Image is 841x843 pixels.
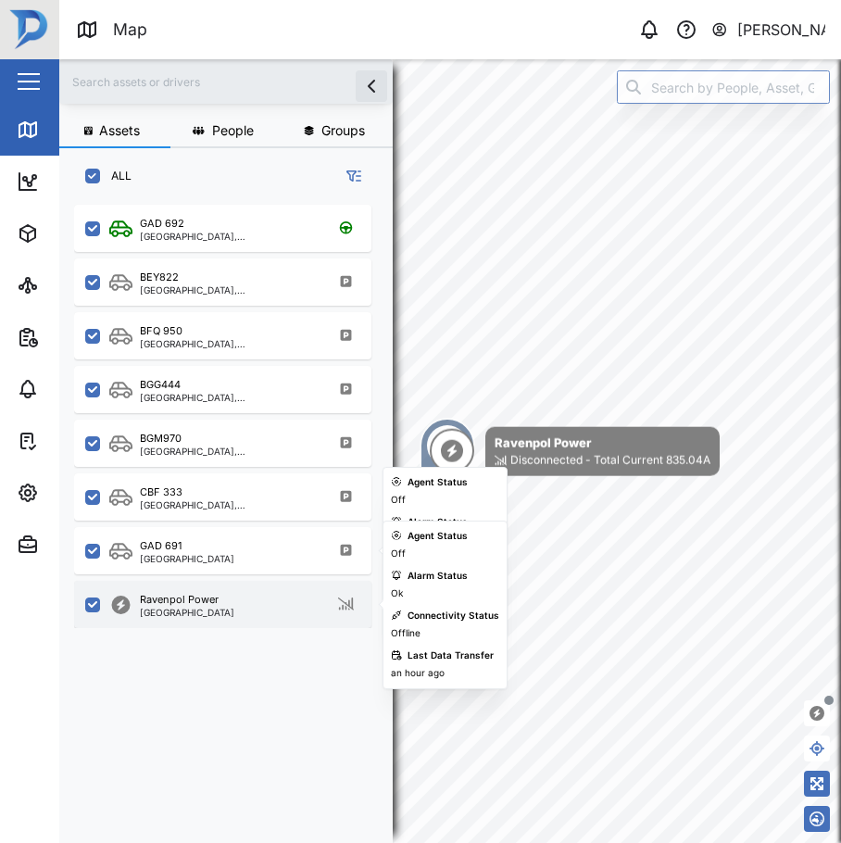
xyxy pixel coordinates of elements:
[140,608,234,617] div: [GEOGRAPHIC_DATA]
[140,323,182,339] div: BFQ 950
[391,666,445,681] div: an hour ago
[48,223,106,244] div: Assets
[48,327,111,347] div: Reports
[140,554,234,563] div: [GEOGRAPHIC_DATA]
[617,70,830,104] input: Search by People, Asset, Geozone or Place
[100,169,132,183] label: ALL
[710,17,826,43] button: [PERSON_NAME]
[140,232,317,241] div: [GEOGRAPHIC_DATA], [GEOGRAPHIC_DATA]
[737,19,826,42] div: [PERSON_NAME]
[140,270,179,285] div: BEY822
[140,431,182,447] div: BGM970
[70,68,382,95] input: Search assets or drivers
[48,120,90,140] div: Map
[140,285,317,295] div: [GEOGRAPHIC_DATA], [GEOGRAPHIC_DATA]
[408,529,468,544] div: Agent Status
[48,275,93,296] div: Sites
[212,124,254,137] span: People
[140,484,182,500] div: CBF 333
[48,379,106,399] div: Alarms
[140,377,181,393] div: BGG444
[408,515,468,530] div: Alarm Status
[140,538,182,554] div: GAD 691
[430,427,720,476] div: Map marker
[391,547,406,561] div: Off
[140,447,317,456] div: [GEOGRAPHIC_DATA], [GEOGRAPHIC_DATA]
[9,9,50,50] img: Main Logo
[391,493,406,508] div: Off
[140,500,317,510] div: [GEOGRAPHIC_DATA], [GEOGRAPHIC_DATA]
[408,609,499,623] div: Connectivity Status
[140,592,219,608] div: Ravenpol Power
[391,586,403,601] div: Ok
[495,434,710,452] div: Ravenpol Power
[510,452,710,470] div: Disconnected - Total Current 835.04A
[140,216,184,232] div: GAD 692
[99,124,140,137] span: Assets
[48,483,114,503] div: Settings
[74,198,392,828] div: grid
[391,626,420,641] div: Offline
[408,648,494,663] div: Last Data Transfer
[59,59,841,843] canvas: Map
[140,393,317,402] div: [GEOGRAPHIC_DATA], [GEOGRAPHIC_DATA]
[48,171,132,192] div: Dashboard
[408,475,468,490] div: Agent Status
[408,569,468,584] div: Alarm Status
[113,17,147,42] div: Map
[321,124,365,137] span: Groups
[48,535,103,555] div: Admin
[48,431,99,451] div: Tasks
[140,339,317,348] div: [GEOGRAPHIC_DATA], [GEOGRAPHIC_DATA]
